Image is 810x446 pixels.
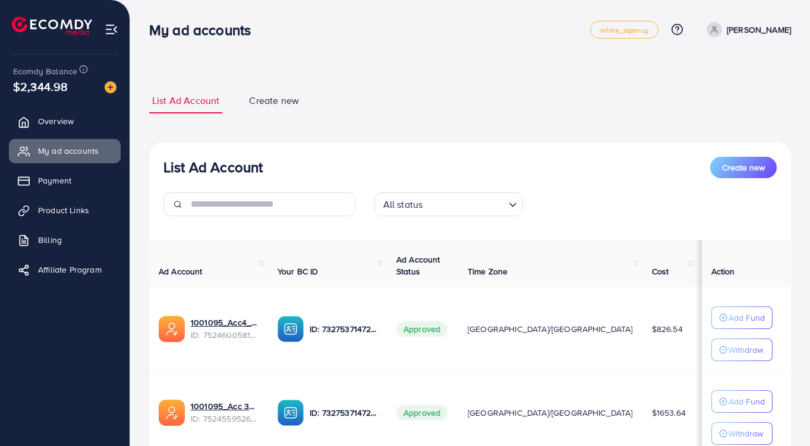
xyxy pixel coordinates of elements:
span: Ad Account Status [396,254,440,277]
h3: My ad accounts [149,21,260,39]
span: ID: 7524600581361696769 [191,329,259,341]
a: Billing [9,228,121,252]
button: Add Fund [711,306,773,329]
span: ID: 7524559526306070535 [191,413,259,425]
img: ic-ads-acc.e4c84228.svg [159,316,185,342]
span: Product Links [38,204,89,216]
p: Withdraw [729,343,763,357]
p: Add Fund [729,311,765,325]
a: [PERSON_NAME] [702,22,791,37]
a: white_agency [590,21,658,39]
p: ID: 7327537147282571265 [310,322,377,336]
span: My ad accounts [38,145,99,157]
img: ic-ba-acc.ded83a64.svg [278,400,304,426]
a: 1001095_Acc 3_1751948238983 [191,400,259,412]
span: Action [711,265,735,277]
a: Product Links [9,198,121,222]
span: Time Zone [468,265,508,277]
img: ic-ads-acc.e4c84228.svg [159,400,185,426]
span: $826.54 [652,323,683,335]
span: All status [381,196,426,213]
div: Search for option [374,192,523,216]
span: Ad Account [159,265,203,277]
img: ic-ba-acc.ded83a64.svg [278,316,304,342]
img: logo [12,17,92,35]
button: Add Fund [711,390,773,413]
p: Add Fund [729,394,765,409]
img: menu [105,23,118,36]
span: $2,344.98 [13,78,68,95]
img: image [105,81,116,93]
span: Overview [38,115,74,127]
a: Payment [9,169,121,192]
a: 1001095_Acc4_1751957612300 [191,317,259,328]
span: List Ad Account [152,94,219,107]
span: Create new [722,162,765,173]
span: Billing [38,234,62,246]
span: [GEOGRAPHIC_DATA]/[GEOGRAPHIC_DATA] [468,407,633,419]
a: Overview [9,109,121,133]
a: Affiliate Program [9,258,121,281]
span: Approved [396,405,447,420]
button: Withdraw [711,339,773,361]
span: white_agency [600,26,648,34]
button: Create new [710,157,777,178]
span: Payment [38,175,71,186]
button: Withdraw [711,422,773,445]
span: Approved [396,321,447,337]
p: ID: 7327537147282571265 [310,406,377,420]
span: [GEOGRAPHIC_DATA]/[GEOGRAPHIC_DATA] [468,323,633,335]
p: Withdraw [729,426,763,441]
div: <span class='underline'>1001095_Acc4_1751957612300</span></br>7524600581361696769 [191,317,259,341]
span: Affiliate Program [38,264,102,276]
h3: List Ad Account [163,159,263,176]
a: My ad accounts [9,139,121,163]
span: Create new [249,94,299,107]
div: <span class='underline'>1001095_Acc 3_1751948238983</span></br>7524559526306070535 [191,400,259,425]
input: Search for option [426,194,503,213]
span: Ecomdy Balance [13,65,77,77]
span: Your BC ID [278,265,319,277]
p: [PERSON_NAME] [727,23,791,37]
span: Cost [652,265,669,277]
span: $1653.64 [652,407,686,419]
